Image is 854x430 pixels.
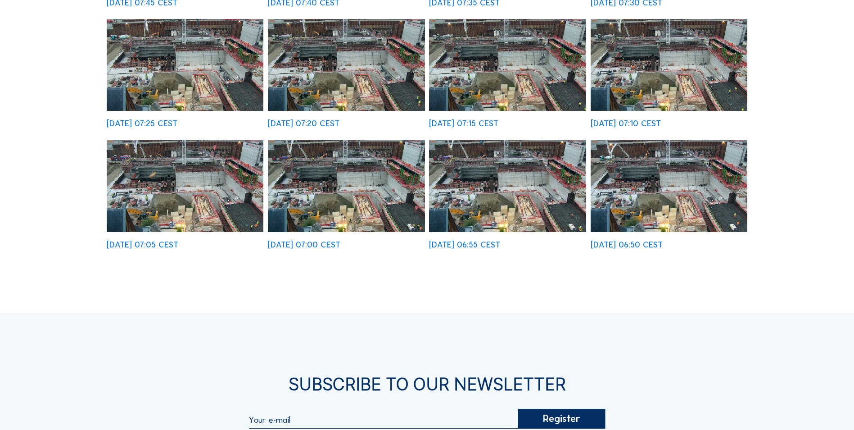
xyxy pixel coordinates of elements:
[268,19,425,111] img: image_52720924
[268,241,340,249] div: [DATE] 07:00 CEST
[591,19,747,111] img: image_52720654
[107,140,263,232] img: image_52720498
[591,241,663,249] div: [DATE] 06:50 CEST
[591,140,747,232] img: image_52720109
[429,241,500,249] div: [DATE] 06:55 CEST
[268,140,425,232] img: image_52720342
[107,376,747,393] div: Subscribe to our newsletter
[429,140,586,232] img: image_52720193
[591,119,661,128] div: [DATE] 07:10 CEST
[429,119,498,128] div: [DATE] 07:15 CEST
[249,414,518,425] input: Your e-mail
[107,19,263,111] img: image_52721073
[107,241,178,249] div: [DATE] 07:05 CEST
[518,409,605,429] div: Register
[268,119,339,128] div: [DATE] 07:20 CEST
[429,19,586,111] img: image_52720748
[107,119,177,128] div: [DATE] 07:25 CEST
